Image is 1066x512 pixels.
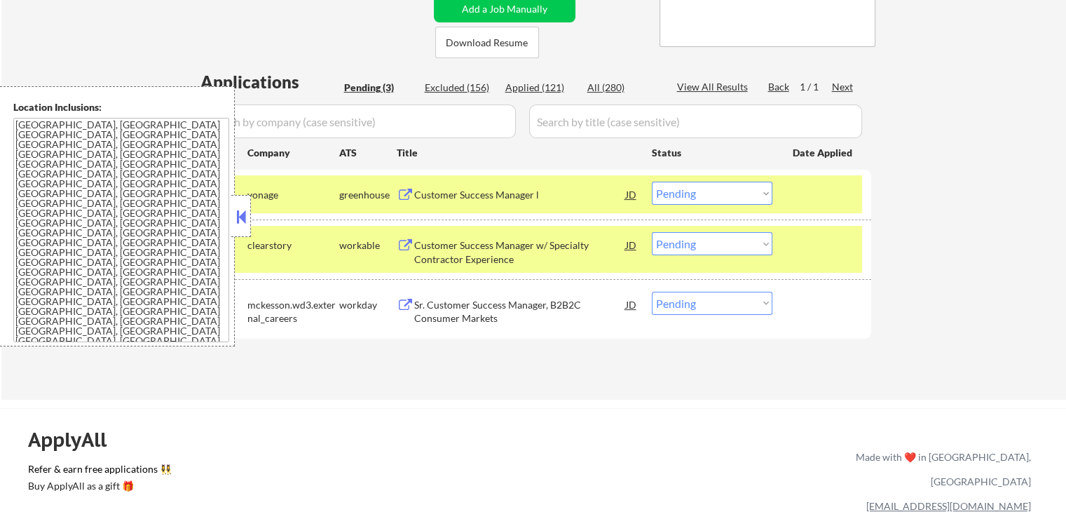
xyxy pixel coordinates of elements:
[768,80,791,94] div: Back
[435,27,539,58] button: Download Resume
[793,146,854,160] div: Date Applied
[866,500,1031,512] a: [EMAIL_ADDRESS][DOMAIN_NAME]
[13,100,229,114] div: Location Inclusions:
[832,80,854,94] div: Next
[28,464,563,479] a: Refer & earn free applications 👯‍♀️
[344,81,414,95] div: Pending (3)
[247,188,339,202] div: vonage
[247,298,339,325] div: mckesson.wd3.external_careers
[200,74,339,90] div: Applications
[414,238,626,266] div: Customer Success Manager w/ Specialty Contractor Experience
[397,146,638,160] div: Title
[28,428,123,452] div: ApplyAll
[339,146,397,160] div: ATS
[505,81,575,95] div: Applied (121)
[339,238,397,252] div: workable
[339,298,397,312] div: workday
[28,481,168,491] div: Buy ApplyAll as a gift 🎁
[247,238,339,252] div: clearstory
[587,81,657,95] div: All (280)
[624,232,638,257] div: JD
[800,80,832,94] div: 1 / 1
[414,188,626,202] div: Customer Success Manager l
[652,140,772,165] div: Status
[247,146,339,160] div: Company
[28,479,168,497] a: Buy ApplyAll as a gift 🎁
[200,105,516,138] input: Search by company (case sensitive)
[624,182,638,207] div: JD
[677,80,752,94] div: View All Results
[624,292,638,317] div: JD
[529,105,862,138] input: Search by title (case sensitive)
[339,188,397,202] div: greenhouse
[414,298,626,325] div: Sr. Customer Success Manager, B2B2C Consumer Markets
[850,445,1031,494] div: Made with ❤️ in [GEOGRAPHIC_DATA], [GEOGRAPHIC_DATA]
[425,81,495,95] div: Excluded (156)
